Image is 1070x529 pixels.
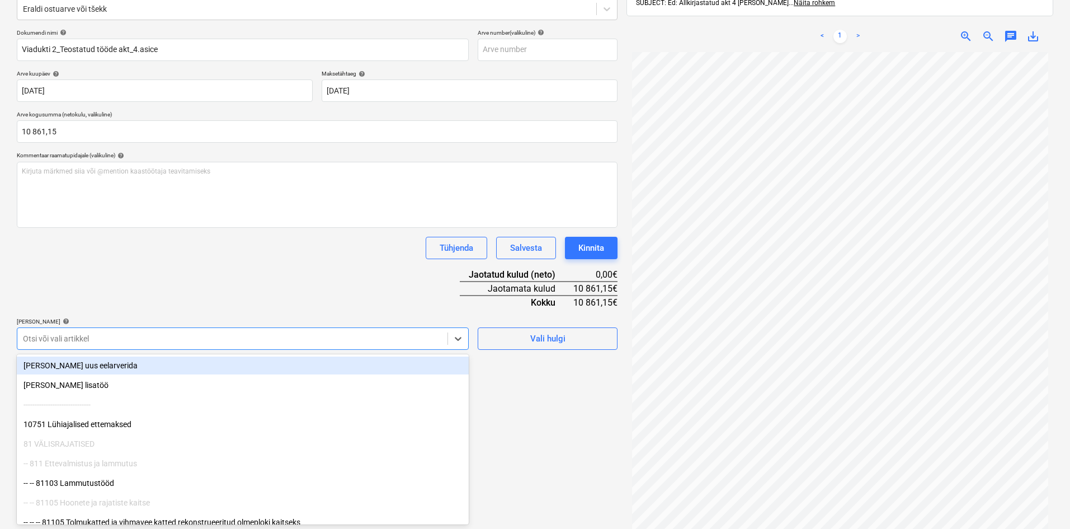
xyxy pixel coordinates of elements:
div: 81 VÄLISRAJATISED [17,435,469,453]
div: Arve kuupäev [17,70,313,77]
div: Dokumendi nimi [17,29,469,36]
a: Page 1 is your current page [833,30,847,43]
div: Tühjenda [440,241,473,255]
div: Lisa uus lisatöö [17,376,469,394]
span: help [356,71,365,77]
div: Kinnita [578,241,604,255]
div: Kommentaar raamatupidajale (valikuline) [17,152,618,159]
button: Kinnita [565,237,618,259]
div: Jaotatud kulud (neto) [460,268,573,282]
iframe: Chat Widget [1014,475,1070,529]
a: Next page [851,30,865,43]
p: Arve kogusumma (netokulu, valikuline) [17,111,618,120]
div: -- 811 Ettevalmistus ja lammutus [17,455,469,472]
div: 0,00€ [573,268,618,282]
span: help [535,29,544,36]
div: [PERSON_NAME] uus eelarverida [17,357,469,374]
div: Vestlusvidin [1014,475,1070,529]
input: Tähtaega pole määratud [322,79,618,102]
div: 10 861,15€ [573,282,618,296]
div: 10 861,15€ [573,296,618,309]
div: ------------------------------ [17,396,469,414]
div: Vali hulgi [530,331,565,346]
div: Maksetähtaeg [322,70,618,77]
div: Kokku [460,296,573,309]
button: Vali hulgi [478,327,618,350]
span: help [115,152,124,159]
input: Arve number [478,39,618,61]
span: save_alt [1026,30,1040,43]
input: Arve kuupäeva pole määratud. [17,79,313,102]
a: Previous page [816,30,829,43]
div: [PERSON_NAME] lisatöö [17,376,469,394]
div: Lisa uus eelarverida [17,357,469,374]
div: -- -- 81105 Hoonete ja rajatiste kaitse [17,494,469,512]
span: help [58,29,67,36]
span: zoom_in [959,30,973,43]
span: help [50,71,59,77]
span: chat [1004,30,1017,43]
input: Arve kogusumma (netokulu, valikuline) [17,120,618,143]
div: [PERSON_NAME] [17,318,469,325]
span: zoom_out [982,30,995,43]
button: Tühjenda [426,237,487,259]
input: Dokumendi nimi [17,39,469,61]
div: Salvesta [510,241,542,255]
button: Salvesta [496,237,556,259]
div: -- -- 81103 Lammutustööd [17,474,469,492]
div: Arve number (valikuline) [478,29,618,36]
span: help [60,318,69,325]
div: 10751 Lühiajalised ettemaksed [17,415,469,433]
div: Jaotamata kulud [460,282,573,296]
